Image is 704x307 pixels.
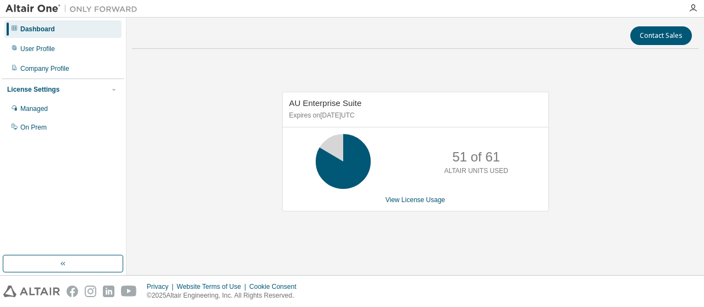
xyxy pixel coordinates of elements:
[20,44,55,53] div: User Profile
[147,291,303,300] p: © 2025 Altair Engineering, Inc. All Rights Reserved.
[444,166,508,176] p: ALTAIR UNITS USED
[20,25,55,34] div: Dashboard
[289,98,362,108] span: AU Enterprise Suite
[5,3,143,14] img: Altair One
[121,286,137,297] img: youtube.svg
[20,123,47,132] div: On Prem
[386,196,446,204] a: View License Usage
[67,286,78,297] img: facebook.svg
[249,282,302,291] div: Cookie Consent
[20,64,69,73] div: Company Profile
[85,286,96,297] img: instagram.svg
[103,286,114,297] img: linkedin.svg
[452,148,500,166] p: 51 of 61
[147,282,177,291] div: Privacy
[289,111,539,120] p: Expires on [DATE] UTC
[3,286,60,297] img: altair_logo.svg
[20,104,48,113] div: Managed
[177,282,249,291] div: Website Terms of Use
[7,85,59,94] div: License Settings
[630,26,692,45] button: Contact Sales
